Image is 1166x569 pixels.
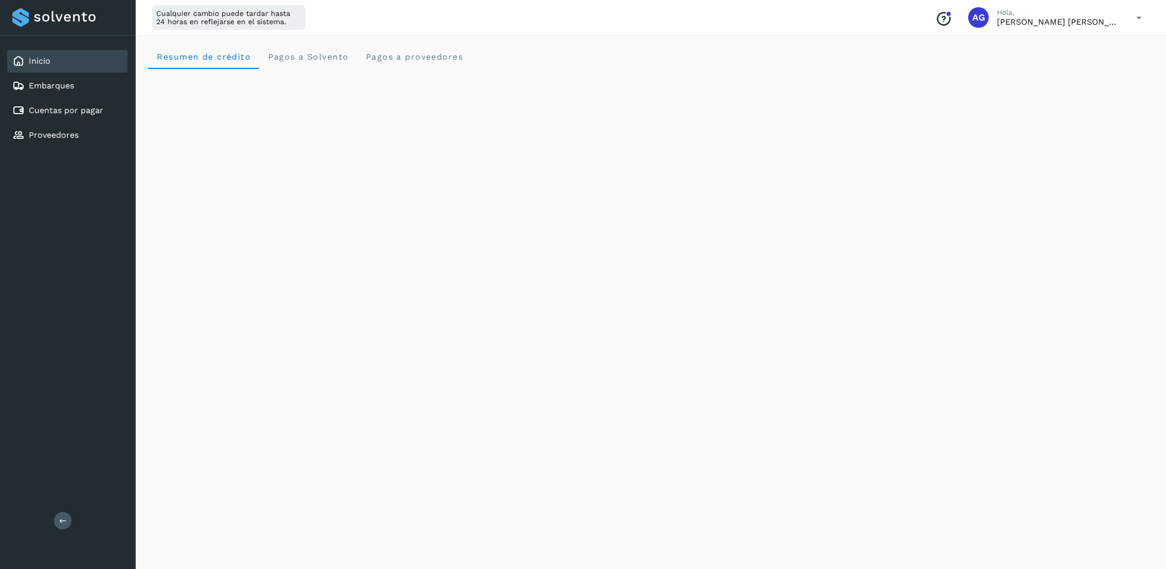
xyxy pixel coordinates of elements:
a: Inicio [29,56,50,66]
p: Hola, [997,8,1120,17]
span: Resumen de crédito [156,52,251,62]
div: Cuentas por pagar [7,99,127,122]
div: Embarques [7,75,127,97]
span: Pagos a proveedores [365,52,463,62]
span: Pagos a Solvento [267,52,348,62]
p: Abigail Gonzalez Leon [997,17,1120,27]
a: Embarques [29,81,74,90]
a: Cuentas por pagar [29,105,103,115]
div: Inicio [7,50,127,72]
a: Proveedores [29,130,79,140]
div: Cualquier cambio puede tardar hasta 24 horas en reflejarse en el sistema. [152,5,305,30]
div: Proveedores [7,124,127,146]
